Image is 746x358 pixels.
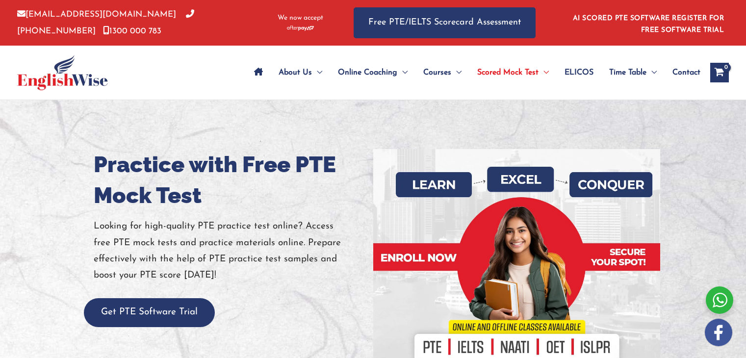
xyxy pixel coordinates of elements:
span: Menu Toggle [397,55,408,90]
a: View Shopping Cart, empty [710,63,729,82]
span: Scored Mock Test [477,55,539,90]
span: Courses [423,55,451,90]
a: Scored Mock TestMenu Toggle [469,55,557,90]
span: About Us [279,55,312,90]
span: Menu Toggle [646,55,657,90]
span: Online Coaching [338,55,397,90]
a: Free PTE/IELTS Scorecard Assessment [354,7,536,38]
aside: Header Widget 1 [567,7,729,39]
a: [EMAIL_ADDRESS][DOMAIN_NAME] [17,10,176,19]
a: 1300 000 783 [103,27,161,35]
span: Time Table [609,55,646,90]
span: We now accept [278,13,323,23]
span: Contact [672,55,700,90]
span: Menu Toggle [312,55,322,90]
a: [PHONE_NUMBER] [17,10,194,35]
nav: Site Navigation: Main Menu [246,55,700,90]
span: Menu Toggle [451,55,462,90]
h1: Practice with Free PTE Mock Test [94,149,366,211]
a: About UsMenu Toggle [271,55,330,90]
span: ELICOS [565,55,593,90]
img: Afterpay-Logo [287,26,314,31]
a: Contact [665,55,700,90]
a: AI SCORED PTE SOFTWARE REGISTER FOR FREE SOFTWARE TRIAL [573,15,724,34]
button: Get PTE Software Trial [84,298,215,327]
a: Time TableMenu Toggle [601,55,665,90]
a: CoursesMenu Toggle [415,55,469,90]
a: ELICOS [557,55,601,90]
a: Get PTE Software Trial [84,307,215,317]
p: Looking for high-quality PTE practice test online? Access free PTE mock tests and practice materi... [94,218,366,283]
a: Online CoachingMenu Toggle [330,55,415,90]
span: Menu Toggle [539,55,549,90]
img: cropped-ew-logo [17,55,108,90]
img: white-facebook.png [705,319,732,346]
